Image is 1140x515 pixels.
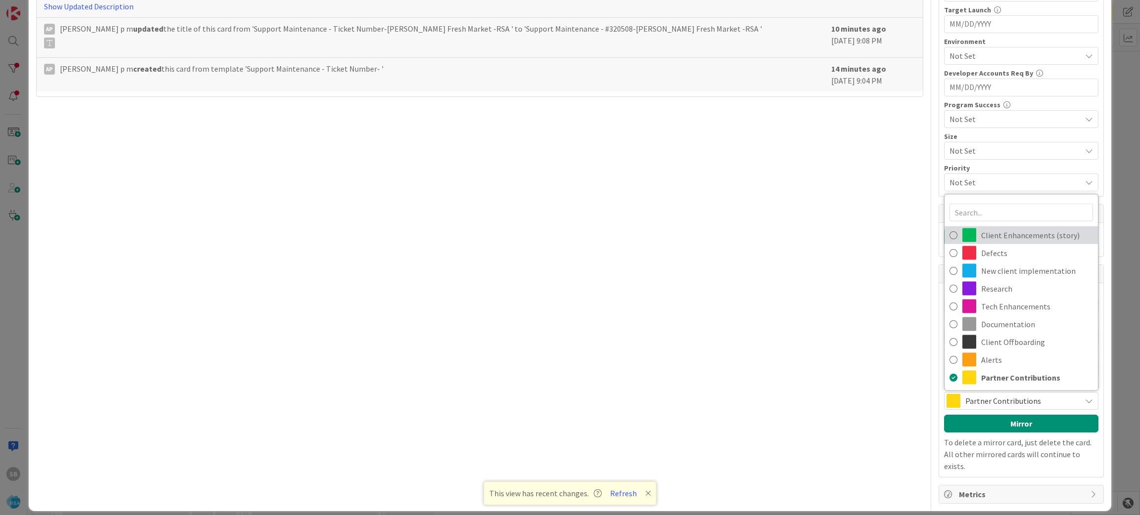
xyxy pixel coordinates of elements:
span: Defects [981,246,1093,260]
div: Environment [944,38,1098,45]
a: Defects [945,244,1098,262]
a: Research [945,280,1098,298]
span: Client Enhancements (story) [981,228,1093,243]
a: Client Offboarding [945,333,1098,351]
span: Partner Contributions [981,370,1093,385]
span: Not Set [950,144,1076,158]
div: Program Success [944,101,1098,108]
span: [PERSON_NAME] p m the title of this card from 'Support Maintenance - Ticket Number-[PERSON_NAME] ... [60,23,762,48]
div: Ap [44,24,55,35]
span: Not Set [950,50,1081,62]
a: Client Enhancements (story) [945,226,1098,244]
b: 10 minutes ago [831,24,886,34]
div: [DATE] 9:08 PM [831,23,915,52]
span: Research [981,281,1093,296]
span: Partner Contributions [965,394,1076,408]
input: MM/DD/YYYY [950,16,1093,33]
b: updated [133,24,163,34]
span: Metrics [959,488,1086,500]
a: Show Updated Description [44,1,134,11]
a: Documentation [945,315,1098,333]
button: Mirror [944,415,1098,432]
b: 14 minutes ago [831,64,886,74]
a: New client implementation [945,262,1098,280]
div: [DATE] 9:04 PM [831,63,915,86]
input: MM/DD/YYYY [950,79,1093,96]
b: created [133,64,161,74]
span: Label [944,383,962,390]
span: Tech Enhancements [981,299,1093,314]
span: Client Offboarding [981,335,1093,349]
a: Tech Enhancements [945,298,1098,315]
span: This view has recent changes. [489,487,602,499]
a: Partner Contributions [945,369,1098,386]
span: Documentation [981,317,1093,332]
div: Target Launch [944,6,1098,13]
div: Size [944,133,1098,140]
span: [PERSON_NAME] p m this card from template 'Support Maintenance - Ticket Number- ' [60,63,383,75]
p: To delete a mirror card, just delete the card. All other mirrored cards will continue to exists. [944,436,1098,472]
div: Ap [44,64,55,75]
div: Developer Accounts Req By [944,70,1098,77]
button: Refresh [607,487,640,500]
div: Priority [944,165,1098,172]
span: Not Set [950,113,1081,125]
a: Alerts [945,351,1098,369]
span: Alerts [981,352,1093,367]
span: Not Set [950,175,1076,189]
input: Search... [950,204,1093,221]
span: New client implementation [981,263,1093,278]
